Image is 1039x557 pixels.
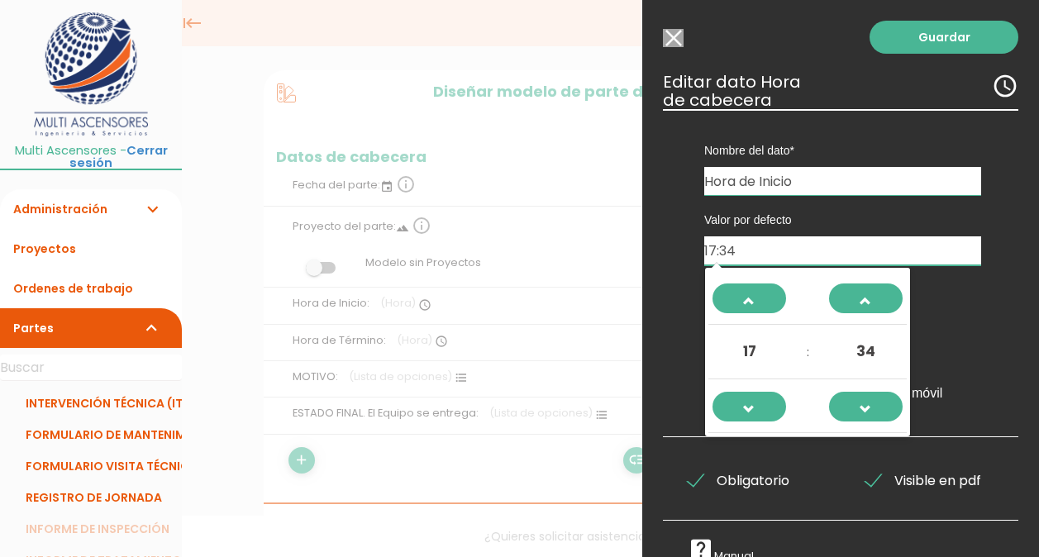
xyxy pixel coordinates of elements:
[790,325,825,379] td: :
[688,470,789,491] span: Obligatorio
[704,142,981,159] label: Nombre del dato
[663,73,1018,109] h3: Editar dato Hora de cabecera
[870,21,1018,54] a: Guardar
[727,329,772,374] span: 17
[844,329,889,374] span: 34
[992,73,1018,99] i: access_time
[865,470,981,491] span: Visible en pdf
[704,212,981,228] label: Valor por defecto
